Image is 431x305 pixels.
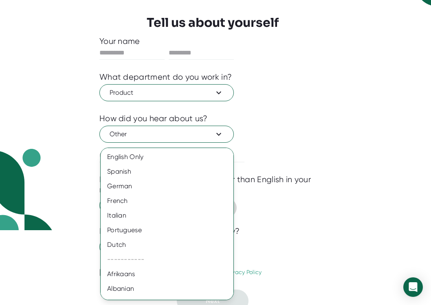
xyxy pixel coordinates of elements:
[101,194,240,208] div: French
[101,267,240,281] div: Afrikaans
[101,281,240,296] div: Albanian
[101,164,240,179] div: Spanish
[101,208,240,223] div: Italian
[101,252,240,267] div: -----------
[101,150,240,164] div: English Only
[403,277,423,297] div: Open Intercom Messenger
[101,179,240,194] div: German
[101,237,240,252] div: Dutch
[101,223,240,237] div: Portuguese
